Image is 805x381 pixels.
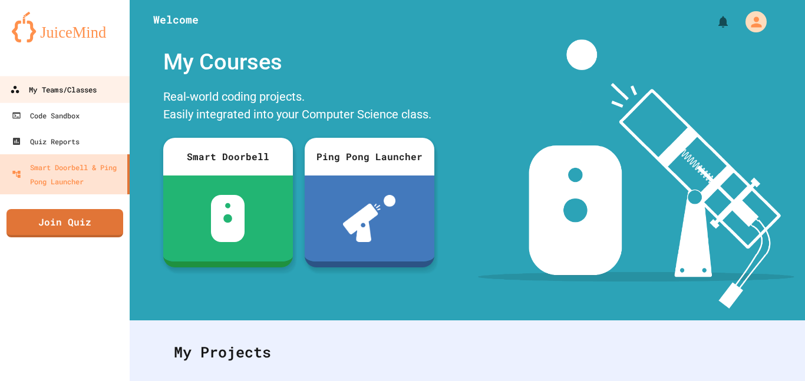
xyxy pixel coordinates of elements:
[211,195,245,242] img: sdb-white.svg
[162,329,773,375] div: My Projects
[694,12,733,32] div: My Notifications
[10,82,97,97] div: My Teams/Classes
[12,12,118,42] img: logo-orange.svg
[343,195,395,242] img: ppl-with-ball.png
[478,39,794,309] img: banner-image-my-projects.png
[12,108,80,122] div: Code Sandbox
[12,160,123,188] div: Smart Doorbell & Ping Pong Launcher
[157,85,440,129] div: Real-world coding projects. Easily integrated into your Computer Science class.
[6,209,123,237] a: Join Quiz
[163,138,293,175] div: Smart Doorbell
[12,134,80,148] div: Quiz Reports
[157,39,440,85] div: My Courses
[733,8,770,35] div: My Account
[305,138,434,175] div: Ping Pong Launcher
